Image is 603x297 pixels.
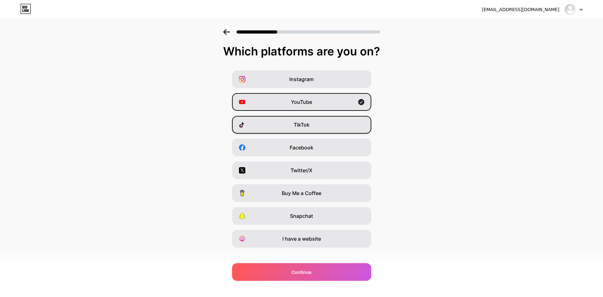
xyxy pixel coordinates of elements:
[482,6,559,13] div: [EMAIL_ADDRESS][DOMAIN_NAME]
[282,189,321,197] span: Buy Me a Coffee
[290,212,313,220] span: Snapchat
[291,167,312,174] span: Twitter/X
[294,121,310,129] span: TikTok
[290,144,313,151] span: Facebook
[289,75,314,83] span: Instagram
[282,235,321,243] span: I have a website
[292,269,311,275] span: Continue
[6,45,597,58] div: Which platforms are you on?
[291,98,312,106] span: YouTube
[564,3,576,16] img: yassin_tita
